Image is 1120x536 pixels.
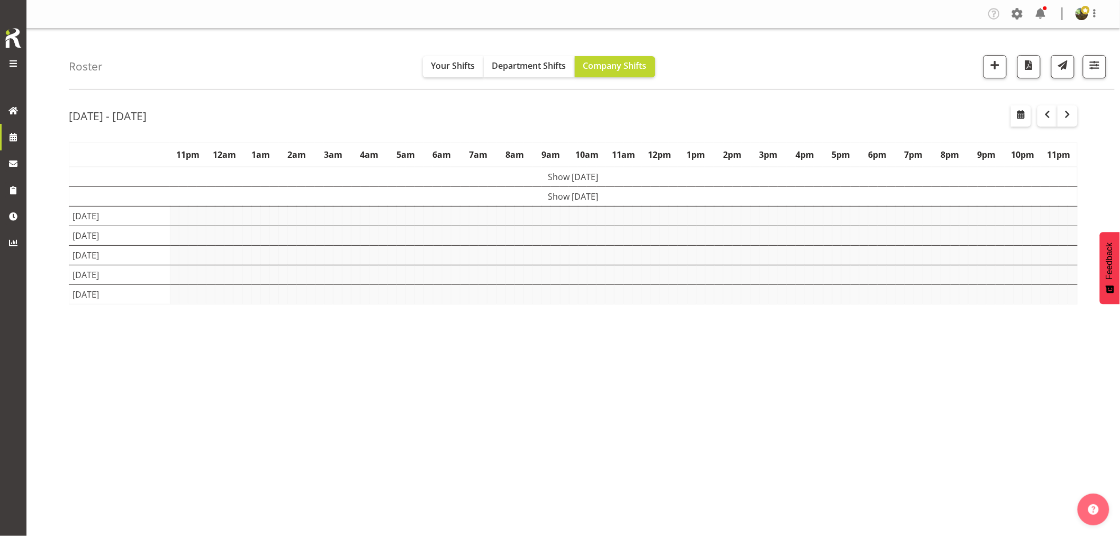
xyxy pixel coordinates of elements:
th: 1am [242,142,279,167]
td: Show [DATE] [69,167,1078,187]
span: Company Shifts [583,60,647,72]
th: 8pm [932,142,969,167]
th: 10pm [1005,142,1041,167]
th: 12am [206,142,243,167]
button: Filter Shifts [1083,55,1106,78]
button: Select a specific date within the roster. [1011,105,1031,127]
td: Show [DATE] [69,186,1078,206]
button: Feedback - Show survey [1100,232,1120,304]
th: 6pm [860,142,896,167]
th: 2pm [714,142,751,167]
th: 2am [279,142,315,167]
th: 9pm [968,142,1005,167]
th: 11am [606,142,642,167]
th: 7am [460,142,497,167]
th: 9am [533,142,570,167]
th: 12pm [642,142,678,167]
span: Your Shifts [431,60,475,72]
th: 8am [496,142,533,167]
td: [DATE] [69,245,170,265]
button: Send a list of all shifts for the selected filtered period to all rostered employees. [1051,55,1074,78]
img: Rosterit icon logo [3,26,24,50]
td: [DATE] [69,206,170,226]
button: Download a PDF of the roster according to the set date range. [1017,55,1041,78]
td: [DATE] [69,284,170,304]
h2: [DATE] - [DATE] [69,109,147,123]
th: 6am [424,142,460,167]
td: [DATE] [69,265,170,284]
th: 5pm [823,142,860,167]
th: 4pm [787,142,824,167]
h4: Roster [69,60,103,73]
span: Department Shifts [492,60,566,72]
td: [DATE] [69,226,170,245]
img: filipo-iupelid4dee51ae661687a442d92e36fb44151.png [1076,7,1088,20]
th: 11pm [170,142,206,167]
button: Department Shifts [484,56,575,77]
button: Add a new shift [983,55,1007,78]
th: 11pm [1041,142,1078,167]
button: Company Shifts [575,56,655,77]
th: 7pm [896,142,932,167]
span: Feedback [1105,243,1115,280]
th: 3pm [751,142,787,167]
th: 10am [569,142,606,167]
th: 3am [315,142,351,167]
button: Your Shifts [423,56,484,77]
th: 5am [387,142,424,167]
th: 1pm [678,142,715,167]
img: help-xxl-2.png [1088,504,1099,515]
th: 4am [351,142,388,167]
